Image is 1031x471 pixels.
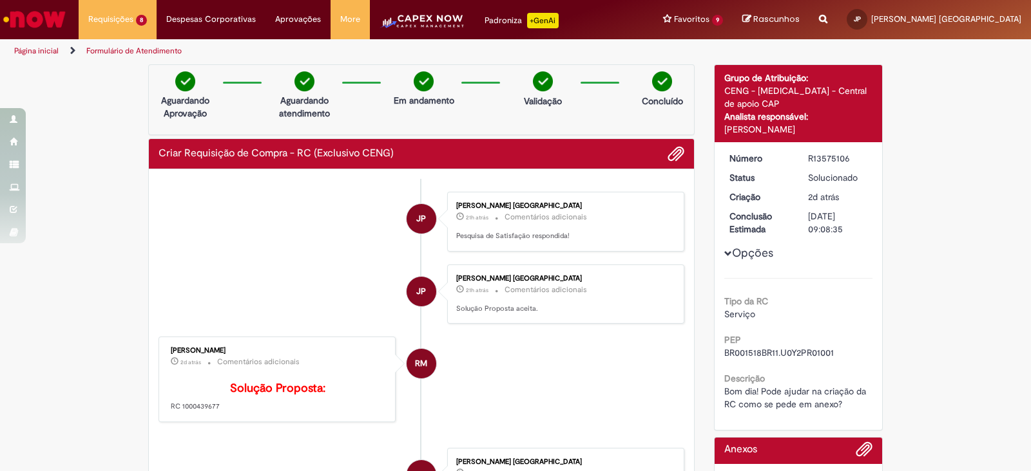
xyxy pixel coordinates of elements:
div: 29/09/2025 08:56:03 [808,190,868,203]
h2: Criar Requisição de Compra - RC (Exclusivo CENG) Histórico de tíquete [159,148,394,160]
button: Adicionar anexos [856,441,872,464]
span: 8 [136,15,147,26]
ul: Trilhas de página [10,39,678,63]
b: PEP [724,334,741,346]
div: [PERSON_NAME] [GEOGRAPHIC_DATA] [456,458,671,466]
span: Bom dia! Pode ajudar na criação da RC como se pede em anexo? [724,385,869,410]
time: 29/09/2025 11:42:03 [180,358,201,366]
span: BR001518BR11.U0Y2PR01001 [724,347,834,358]
img: check-circle-green.png [533,71,553,91]
div: Raiane Martins [407,349,436,378]
div: R13575106 [808,152,868,165]
dt: Número [720,152,799,165]
p: Pesquisa de Satisfação respondida! [456,231,671,241]
span: Serviço [724,308,755,320]
div: [PERSON_NAME] [GEOGRAPHIC_DATA] [456,275,671,282]
span: Rascunhos [753,13,800,25]
h2: Anexos [724,444,757,456]
div: Analista responsável: [724,110,873,123]
span: JP [854,15,861,23]
p: Solução Proposta aceita. [456,304,671,314]
dt: Criação [720,190,799,203]
p: Aguardando atendimento [273,94,336,120]
div: [PERSON_NAME] [724,123,873,136]
span: JP [416,276,426,307]
b: Descrição [724,373,765,384]
img: ServiceNow [1,6,68,32]
a: Página inicial [14,46,59,56]
span: More [340,13,360,26]
small: Comentários adicionais [505,212,587,223]
div: Padroniza [485,13,559,28]
div: Solucionado [808,171,868,184]
span: JP [416,203,426,234]
span: Favoritos [674,13,709,26]
p: +GenAi [527,13,559,28]
span: [PERSON_NAME] [GEOGRAPHIC_DATA] [871,14,1021,24]
div: [PERSON_NAME] [GEOGRAPHIC_DATA] [456,202,671,210]
span: Aprovações [275,13,321,26]
dt: Status [720,171,799,184]
div: [PERSON_NAME] [171,347,385,355]
time: 30/09/2025 10:50:38 [466,286,488,294]
p: Aguardando Aprovação [154,94,217,120]
b: Solução Proposta: [230,381,325,396]
p: Concluído [642,95,683,107]
span: RM [415,348,427,379]
dt: Conclusão Estimada [720,210,799,235]
span: 2d atrás [808,191,839,203]
p: Em andamento [394,94,454,107]
img: check-circle-green.png [652,71,672,91]
small: Comentários adicionais [505,284,587,295]
div: CENG - [MEDICAL_DATA] - Central de apoio CAP [724,84,873,110]
span: Despesas Corporativas [166,13,256,26]
a: Rascunhos [742,14,800,26]
small: Comentários adicionais [217,356,300,367]
span: 21h atrás [466,286,488,294]
a: Formulário de Atendimento [86,46,182,56]
div: Jediael Domingos Portugal [407,277,436,306]
div: Grupo de Atribuição: [724,71,873,84]
img: check-circle-green.png [294,71,314,91]
span: 2d atrás [180,358,201,366]
span: 21h atrás [466,214,488,221]
span: Requisições [88,13,133,26]
img: check-circle-green.png [175,71,195,91]
time: 29/09/2025 08:56:03 [808,191,839,203]
time: 30/09/2025 10:50:52 [466,214,488,221]
p: Validação [524,95,562,107]
img: CapexLogo5.png [380,13,465,39]
img: check-circle-green.png [414,71,434,91]
b: Tipo da RC [724,295,768,307]
p: RC 1000439677 [171,382,385,412]
span: 9 [712,15,723,26]
button: Adicionar anexos [668,145,684,162]
div: Jediael Domingos Portugal [407,204,436,234]
div: [DATE] 09:08:35 [808,210,868,235]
